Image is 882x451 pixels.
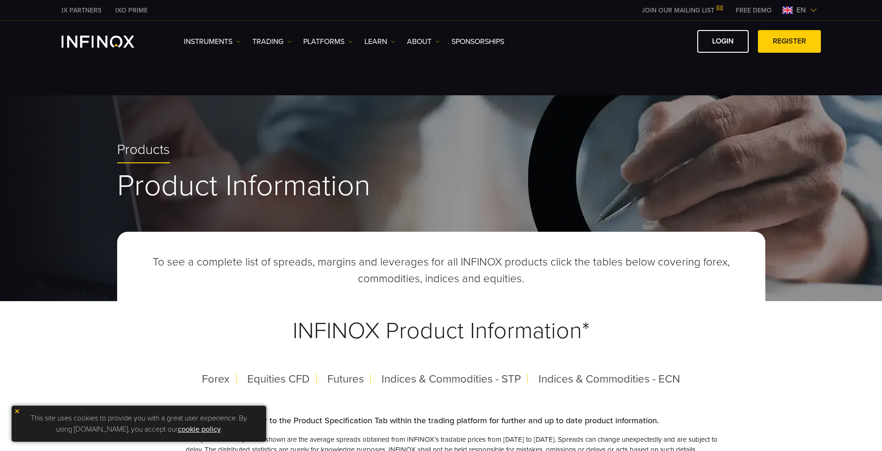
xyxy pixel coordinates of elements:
[162,414,721,427] p: Please refer to the Product Specification Tab within the trading platform for further and up to d...
[303,36,353,47] a: PLATFORMS
[327,372,364,386] span: Futures
[117,142,170,159] span: Products
[184,36,241,47] a: Instruments
[108,6,155,15] a: INFINOX
[451,36,504,47] a: SPONSORSHIPS
[697,30,749,53] a: LOGIN
[758,30,821,53] a: REGISTER
[364,36,395,47] a: Learn
[793,5,810,16] span: en
[729,6,779,15] a: INFINOX MENU
[202,372,230,386] span: Forex
[252,36,292,47] a: TRADING
[407,36,440,47] a: ABOUT
[247,372,310,386] span: Equities CFD
[16,410,262,437] p: This site uses cookies to provide you with a great user experience. By using [DOMAIN_NAME], you a...
[538,372,680,386] span: Indices & Commodities - ECN
[382,372,521,386] span: Indices & Commodities - STP
[62,36,156,48] a: INFINOX Logo
[117,170,765,202] h1: Product Information
[55,6,108,15] a: INFINOX
[139,254,743,287] p: To see a complete list of spreads, margins and leverages for all INFINOX products click the table...
[139,295,743,367] h3: INFINOX Product Information*
[14,408,20,414] img: yellow close icon
[635,6,729,14] a: JOIN OUR MAILING LIST
[178,425,221,434] a: cookie policy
